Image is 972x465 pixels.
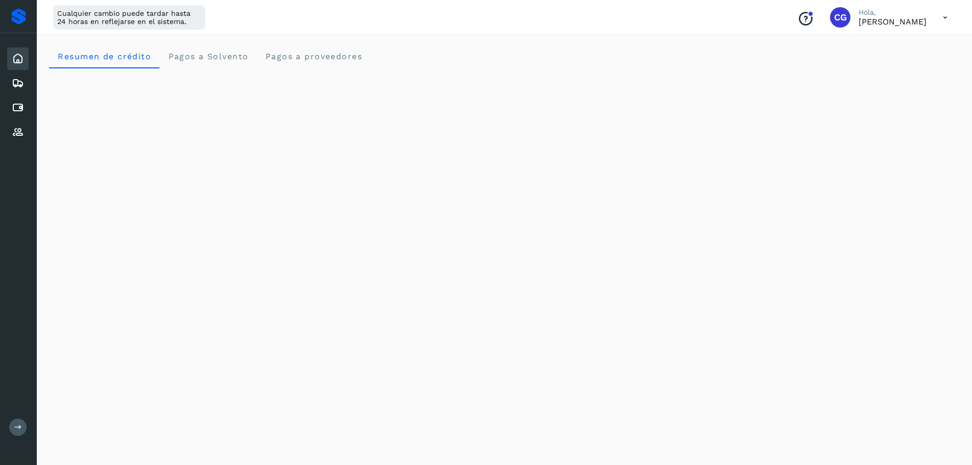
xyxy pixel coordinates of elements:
p: Hola, [859,8,927,17]
span: Resumen de crédito [57,52,151,61]
span: Pagos a Solvento [168,52,248,61]
p: Carlos Gomez Martinez [859,17,927,27]
div: Inicio [7,47,29,70]
div: Cualquier cambio puede tardar hasta 24 horas en reflejarse en el sistema. [53,5,205,30]
div: Proveedores [7,121,29,143]
div: Cuentas por pagar [7,96,29,119]
span: Pagos a proveedores [265,52,362,61]
div: Embarques [7,72,29,94]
